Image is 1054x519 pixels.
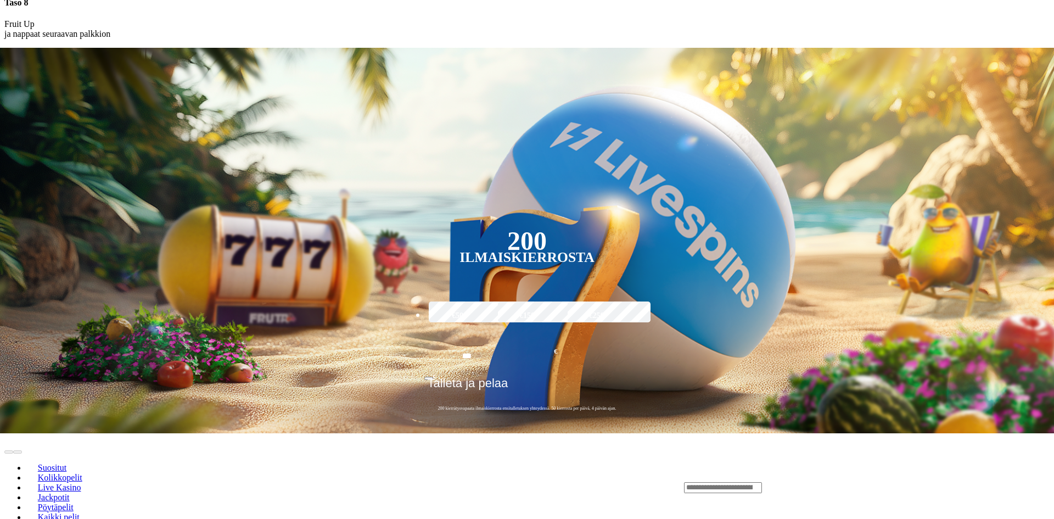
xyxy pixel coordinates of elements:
span: € [433,373,436,380]
p: Fruit Up ja nappaat seuraavan palkkion [4,19,1050,39]
a: Pöytäpelit [26,499,85,515]
label: €150 [495,300,559,332]
a: Jackpotit [26,489,81,505]
a: Live Kasino [26,479,92,495]
button: prev slide [4,450,13,454]
div: Ilmaiskierrosta [459,251,595,264]
span: Jackpotit [33,493,74,502]
div: 200 [507,235,547,248]
label: €250 [565,300,629,332]
span: Suositut [33,463,71,472]
a: Suositut [26,459,78,476]
a: Kolikkopelit [26,469,93,485]
span: Live Kasino [33,483,86,492]
button: next slide [13,450,22,454]
span: Talleta ja pelaa [428,376,508,398]
input: Search [684,482,762,493]
button: Talleta ja pelaa [424,376,630,399]
span: Kolikkopelit [33,473,87,482]
label: €50 [426,300,490,332]
span: Pöytäpelit [33,503,78,512]
span: 200 kierrätysvapaata ilmaiskierrosta ensitalletuksen yhteydessä. 50 kierrosta per päivä, 4 päivän... [424,405,630,411]
span: € [554,347,557,357]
